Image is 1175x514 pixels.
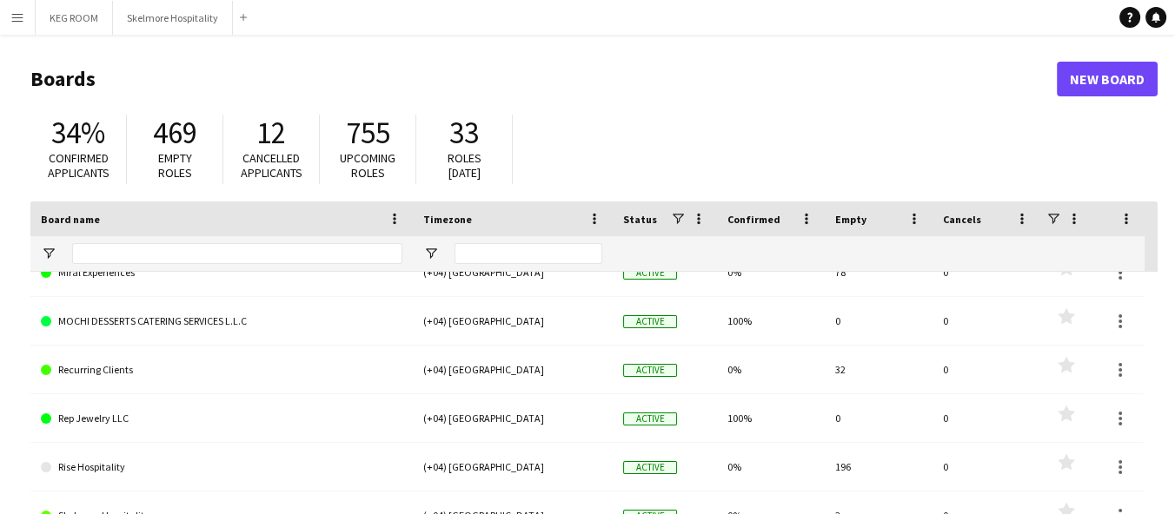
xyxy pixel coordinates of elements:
[717,346,825,393] div: 0%
[423,246,439,261] button: Open Filter Menu
[340,150,395,181] span: Upcoming roles
[623,213,657,226] span: Status
[413,346,613,393] div: (+04) [GEOGRAPHIC_DATA]
[933,394,1040,442] div: 0
[41,443,402,491] a: Rise Hospitality
[413,394,613,442] div: (+04) [GEOGRAPHIC_DATA]
[825,346,933,393] div: 32
[51,114,105,152] span: 34%
[413,443,613,491] div: (+04) [GEOGRAPHIC_DATA]
[727,213,780,226] span: Confirmed
[423,213,472,226] span: Timezone
[933,443,1040,491] div: 0
[36,1,113,35] button: KEG ROOM
[623,364,677,377] span: Active
[448,150,481,181] span: Roles [DATE]
[41,297,402,346] a: MOCHI DESSERTS CATERING SERVICES L.L.C
[256,114,286,152] span: 12
[717,297,825,345] div: 100%
[41,248,402,297] a: Miral Experiences
[449,114,479,152] span: 33
[623,315,677,328] span: Active
[623,412,677,425] span: Active
[30,66,1057,92] h1: Boards
[346,114,390,152] span: 755
[825,248,933,296] div: 78
[623,267,677,280] span: Active
[717,443,825,491] div: 0%
[943,213,981,226] span: Cancels
[72,243,402,264] input: Board name Filter Input
[113,1,233,35] button: Skelmore Hospitality
[825,394,933,442] div: 0
[933,248,1040,296] div: 0
[825,443,933,491] div: 196
[413,297,613,345] div: (+04) [GEOGRAPHIC_DATA]
[41,213,100,226] span: Board name
[825,297,933,345] div: 0
[41,246,56,261] button: Open Filter Menu
[41,346,402,394] a: Recurring Clients
[241,150,302,181] span: Cancelled applicants
[717,394,825,442] div: 100%
[158,150,192,181] span: Empty roles
[413,248,613,296] div: (+04) [GEOGRAPHIC_DATA]
[933,346,1040,393] div: 0
[153,114,197,152] span: 469
[623,461,677,474] span: Active
[48,150,110,181] span: Confirmed applicants
[1057,62,1158,96] a: New Board
[455,243,602,264] input: Timezone Filter Input
[41,394,402,443] a: Rep Jewelry LLC
[717,248,825,296] div: 0%
[933,297,1040,345] div: 0
[835,213,866,226] span: Empty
